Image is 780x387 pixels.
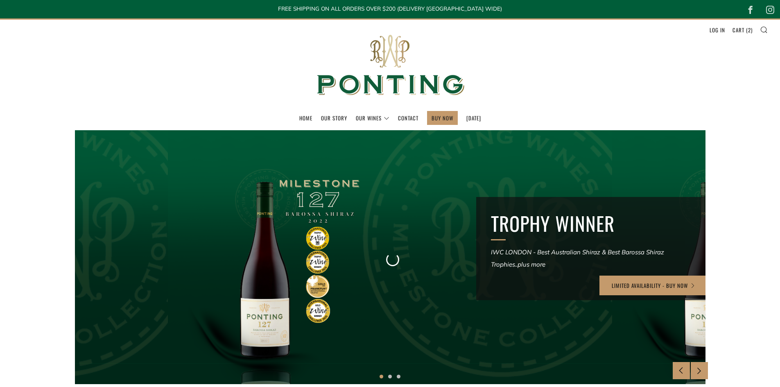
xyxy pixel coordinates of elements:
a: Log in [710,23,725,36]
h2: TROPHY WINNER [491,212,691,235]
button: 3 [397,375,400,378]
a: Our Wines [356,111,389,124]
span: 2 [748,26,751,34]
a: [DATE] [466,111,481,124]
img: Ponting Wines [308,20,472,111]
a: Cart (2) [733,23,753,36]
a: Contact [398,111,418,124]
em: IWC LONDON - Best Australian Shiraz & Best Barossa Shiraz Trophies..plus more [491,248,664,268]
button: 1 [380,375,383,378]
button: 2 [388,375,392,378]
a: Home [299,111,312,124]
a: LIMITED AVAILABILITY - BUY NOW [599,276,708,295]
a: BUY NOW [432,111,453,124]
a: Our Story [321,111,347,124]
